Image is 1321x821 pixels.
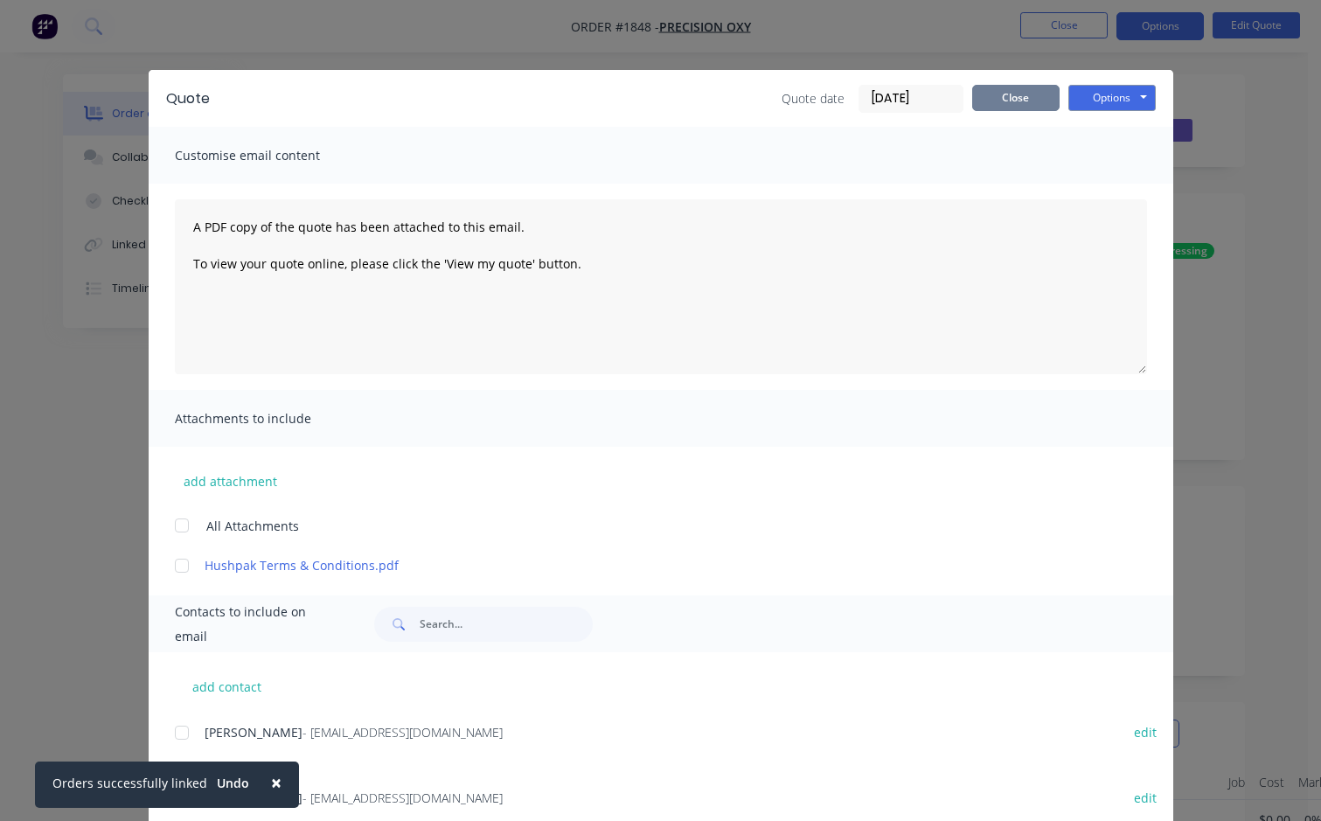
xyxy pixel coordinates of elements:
button: add attachment [175,468,286,494]
span: - [EMAIL_ADDRESS][DOMAIN_NAME] [302,724,503,741]
div: Orders successfully linked [52,774,207,792]
input: Search... [420,607,593,642]
button: Options [1068,85,1156,111]
span: × [271,770,282,795]
button: Close [972,85,1060,111]
span: Contacts to include on email [175,600,331,649]
a: Hushpak Terms & Conditions.pdf [205,556,1103,574]
button: add contact [175,673,280,699]
div: Quote [166,88,210,109]
span: Quote date [782,89,845,108]
span: [PERSON_NAME] [205,724,302,741]
button: Close [254,762,299,804]
span: - [EMAIL_ADDRESS][DOMAIN_NAME] [302,790,503,806]
span: All Attachments [206,517,299,535]
span: Customise email content [175,143,367,168]
textarea: A PDF copy of the quote has been attached to this email. To view your quote online, please click ... [175,199,1147,374]
button: edit [1123,720,1167,744]
button: edit [1123,786,1167,810]
span: Attachments to include [175,407,367,431]
button: Undo [207,770,259,797]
